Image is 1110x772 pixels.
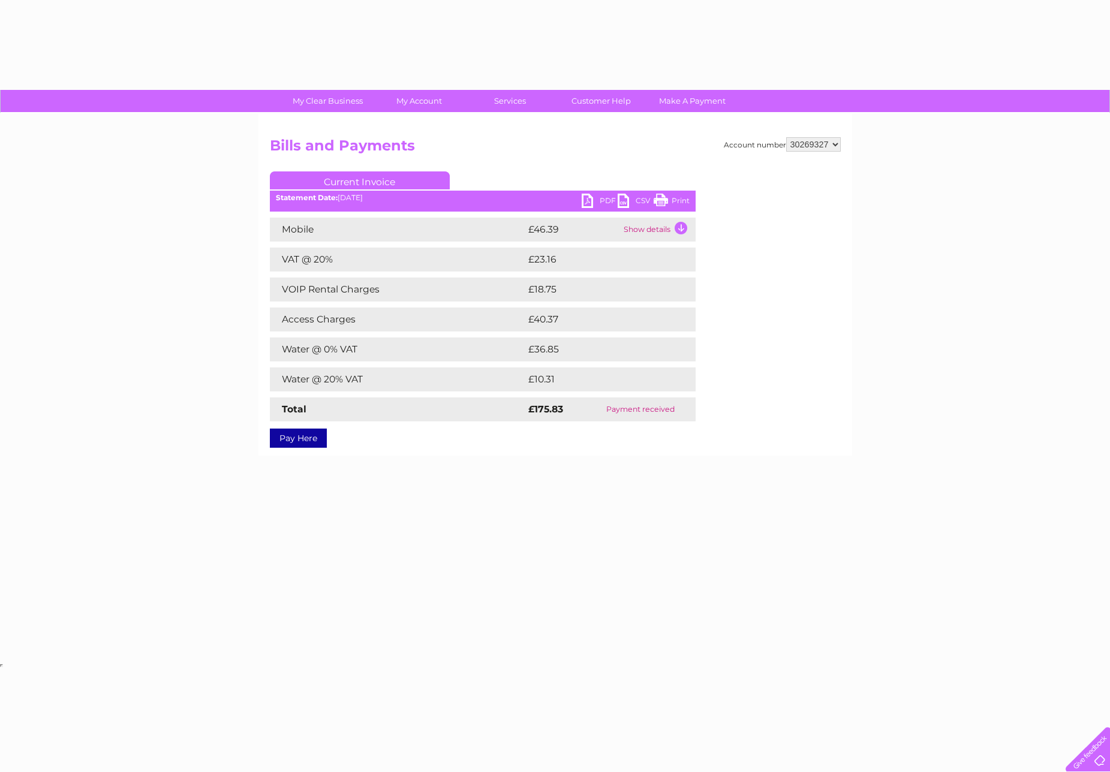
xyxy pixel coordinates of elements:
a: My Clear Business [278,90,377,112]
a: CSV [618,194,654,211]
td: £18.75 [525,278,670,301]
td: Water @ 0% VAT [270,337,525,361]
strong: Total [282,403,306,415]
a: Customer Help [552,90,651,112]
a: My Account [369,90,468,112]
td: Water @ 20% VAT [270,367,525,391]
td: VOIP Rental Charges [270,278,525,301]
a: Make A Payment [643,90,742,112]
td: Show details [621,218,696,242]
a: Pay Here [270,429,327,448]
td: Payment received [585,397,695,421]
td: VAT @ 20% [270,248,525,272]
a: Current Invoice [270,171,450,189]
b: Statement Date: [276,193,338,202]
td: £46.39 [525,218,621,242]
a: Services [461,90,559,112]
a: Print [654,194,690,211]
td: £10.31 [525,367,669,391]
td: Mobile [270,218,525,242]
td: Access Charges [270,307,525,331]
div: Account number [724,137,841,152]
a: PDF [582,194,618,211]
td: £40.37 [525,307,671,331]
h2: Bills and Payments [270,137,841,160]
td: £36.85 [525,337,672,361]
strong: £175.83 [528,403,563,415]
td: £23.16 [525,248,670,272]
div: [DATE] [270,194,696,202]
